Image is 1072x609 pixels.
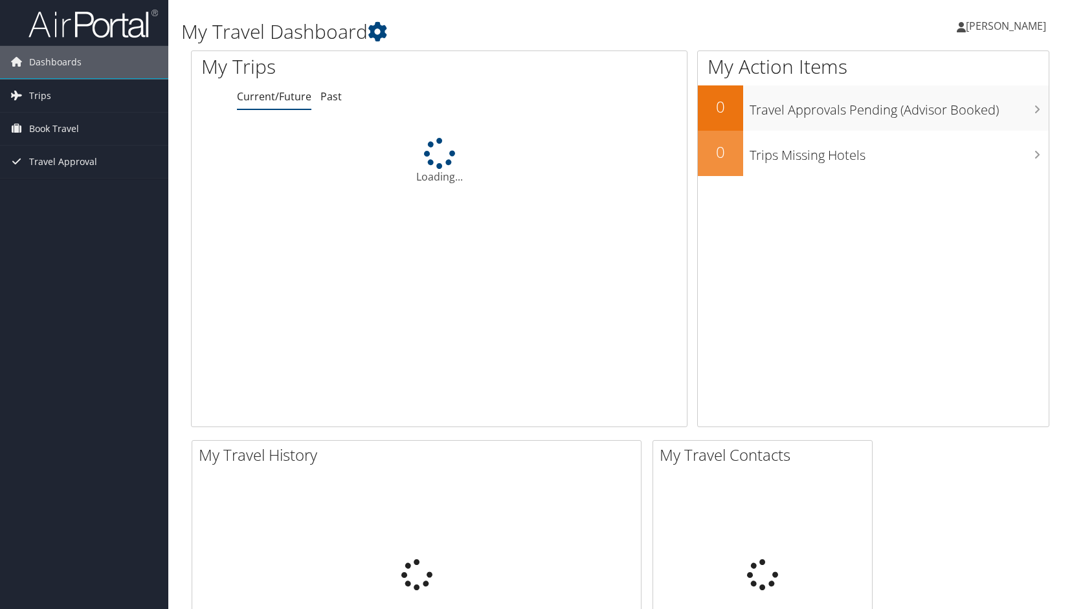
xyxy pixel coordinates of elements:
[29,146,97,178] span: Travel Approval
[192,138,687,184] div: Loading...
[29,113,79,145] span: Book Travel
[698,96,743,118] h2: 0
[698,85,1049,131] a: 0Travel Approvals Pending (Advisor Booked)
[201,53,471,80] h1: My Trips
[966,19,1046,33] span: [PERSON_NAME]
[957,6,1059,45] a: [PERSON_NAME]
[29,46,82,78] span: Dashboards
[698,53,1049,80] h1: My Action Items
[750,140,1049,164] h3: Trips Missing Hotels
[237,89,311,104] a: Current/Future
[29,80,51,112] span: Trips
[698,131,1049,176] a: 0Trips Missing Hotels
[750,94,1049,119] h3: Travel Approvals Pending (Advisor Booked)
[181,18,766,45] h1: My Travel Dashboard
[28,8,158,39] img: airportal-logo.png
[199,444,641,466] h2: My Travel History
[320,89,342,104] a: Past
[698,141,743,163] h2: 0
[660,444,872,466] h2: My Travel Contacts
